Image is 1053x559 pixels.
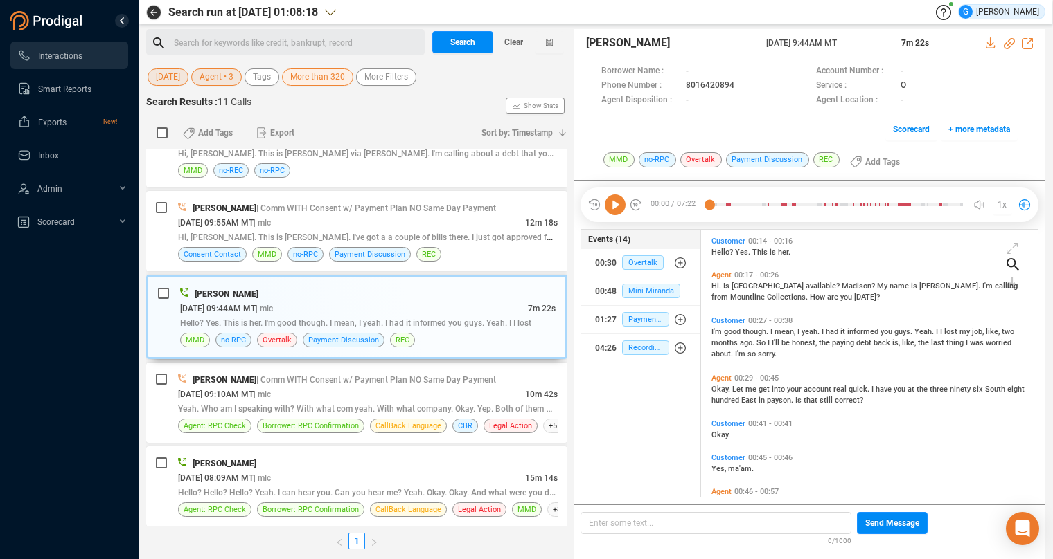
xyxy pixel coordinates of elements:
[146,363,567,443] div: [PERSON_NAME]| Comm WITH Consent w/ Payment Plan NO Same Day Payment[DATE] 09:10AM MT| mlc10m 42s...
[282,68,353,86] button: More than 320
[193,375,256,385] span: [PERSON_NAME]
[819,338,832,347] span: the
[894,385,908,394] span: you
[711,349,735,358] span: about.
[256,304,273,313] span: | mlc
[941,118,1018,140] button: + more metadata
[723,282,732,291] span: Is
[193,459,256,468] span: [PERSON_NAME]
[10,108,128,136] li: Exports
[622,340,670,355] span: Recording Disclosure
[178,231,571,242] span: Hi, [PERSON_NAME]. This is [PERSON_NAME]. I've got a a couple of bills there. I just got approved...
[948,118,1010,140] span: + more metadata
[732,487,781,496] span: 00:46 - 00:57
[458,503,501,516] span: Legal Action
[643,194,709,215] span: 00:00 / 07:22
[711,453,745,462] span: Customer
[349,533,364,549] a: 1
[481,122,553,144] span: Sort by: Timestamp
[595,309,617,331] div: 01:27
[871,385,876,394] span: I
[686,79,734,93] span: 8016420894
[581,277,700,305] button: 00:48Mini Miranda
[901,79,906,93] span: O
[146,191,567,271] div: [PERSON_NAME]| Comm WITH Consent w/ Payment Plan NO Same Day Payment[DATE] 09:55AM MT| mlc12m 18s...
[365,533,383,549] button: right
[901,38,929,48] span: 7m 22s
[365,533,383,549] li: Next Page
[973,385,985,394] span: six
[146,96,218,107] span: Search Results :
[375,503,441,516] span: CallBack Language
[877,282,890,291] span: My
[849,385,871,394] span: quick.
[914,327,936,336] span: Yeah.
[732,282,806,291] span: [GEOGRAPHIC_DATA]
[504,31,523,53] span: Clear
[601,64,679,79] span: Borrower Name :
[432,31,493,53] button: Search
[711,282,723,291] span: Hi.
[876,385,894,394] span: have
[735,248,752,257] span: Yes.
[263,333,292,347] span: Overtalk
[806,282,842,291] span: available?
[308,333,379,347] span: Payment Discussion
[184,503,246,516] span: Agent: RPC Check
[930,385,950,394] span: three
[986,338,1011,347] span: worried
[766,37,885,49] span: [DATE] 9:44AM MT
[759,396,767,405] span: in
[946,338,966,347] span: thing
[797,327,802,336] span: I
[680,152,722,167] span: Overtalk
[982,282,995,291] span: I'm
[931,338,946,347] span: last
[595,252,617,274] div: 00:30
[524,23,558,189] span: Show Stats
[525,390,558,399] span: 10m 42s
[601,79,679,93] span: Phone Number :
[756,338,768,347] span: So
[745,419,795,428] span: 00:41 - 00:41
[37,184,62,194] span: Admin
[256,203,496,213] span: | Comm WITH Consent w/ Payment Plan NO Same Day Payment
[732,374,781,383] span: 00:29 - 00:45
[711,487,732,496] span: Agent
[178,486,561,497] span: Hello? Hello? Hello? Yeah. I can hear you. Can you hear me? Yeah. Okay. Okay. And what were you doin
[902,338,918,347] span: like,
[936,327,940,336] span: I
[254,218,271,228] span: | mlc
[686,64,689,79] span: -
[178,403,573,414] span: Yeah. Who am I speaking with? With what com yeah. With what company. Okay. Yep. Both of them work. Y
[792,338,819,347] span: honest,
[17,42,117,69] a: Interactions
[816,79,894,93] span: Service :
[178,147,648,158] span: Hi, [PERSON_NAME]. This is [PERSON_NAME] via [PERSON_NAME]. I'm calling about a debt that you guy...
[950,385,973,394] span: ninety
[595,280,617,302] div: 00:48
[364,68,408,86] span: More Filters
[745,385,759,394] span: me
[901,93,903,108] span: -
[810,293,827,302] span: How
[711,396,741,405] span: hundred
[528,304,556,313] span: 7m 22s
[103,108,117,136] span: New!
[256,375,496,385] span: | Comm WITH Consent w/ Payment Plan NO Same Day Payment
[940,327,944,336] span: I
[820,396,835,405] span: still
[186,333,204,347] span: MMD
[473,122,567,144] button: Sort by: Timestamp
[184,164,202,177] span: MMD
[17,141,117,169] a: Inbox
[840,293,854,302] span: you
[970,338,986,347] span: was
[348,533,365,549] li: 1
[804,385,833,394] span: account
[856,338,874,347] span: debt
[732,271,781,279] span: 00:17 - 00:26
[293,248,318,261] span: no-RPC
[865,151,900,173] span: Add Tags
[506,98,565,114] button: Show Stats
